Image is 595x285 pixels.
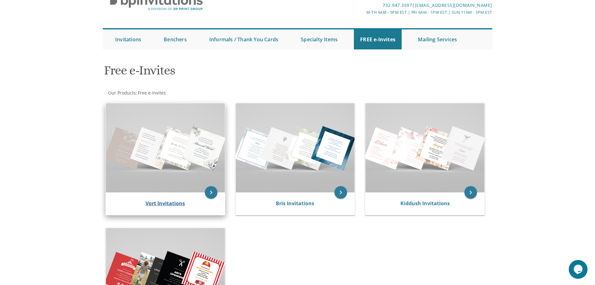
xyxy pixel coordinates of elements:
[146,200,185,207] a: Vort Invitations
[106,103,225,192] img: Vort Invitations
[157,29,193,49] a: Benchers
[383,2,412,8] a: 732.947.3597
[107,90,136,96] a: Our Products
[103,90,298,96] div: :
[412,29,463,49] a: Mailing Services
[137,90,166,96] a: Free e-Invites
[205,186,217,199] a: keyboard_arrow_right
[365,103,484,192] img: Kiddush Invitations
[354,29,402,49] a: FREE e-Invites
[400,200,450,207] a: Kiddush Invitations
[236,103,355,192] img: Bris Invitations
[464,186,477,199] a: keyboard_arrow_right
[295,29,344,49] a: Specialty Items
[415,2,492,8] a: [EMAIL_ADDRESS][DOMAIN_NAME]
[138,90,166,96] span: Free e-Invites
[233,2,492,9] div: |
[233,9,492,16] div: M-Th 9am - 5pm EST | Fri 9am - 1pm EST | Sun 11am - 3pm EST
[203,29,285,49] a: Informals / Thank You Cards
[335,186,347,199] a: keyboard_arrow_right
[276,200,314,207] a: Bris Invitations
[569,260,589,279] iframe: chat widget
[104,64,359,82] h1: Free e-Invites
[109,29,147,49] a: Invitations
